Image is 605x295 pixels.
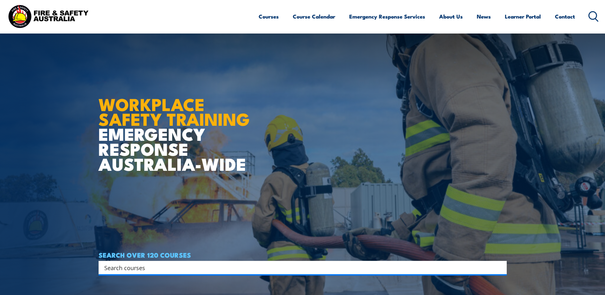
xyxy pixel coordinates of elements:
form: Search form [106,263,494,272]
a: Course Calendar [293,8,335,25]
a: Courses [259,8,279,25]
strong: WORKPLACE SAFETY TRAINING [99,90,250,132]
a: Learner Portal [505,8,541,25]
h1: EMERGENCY RESPONSE AUSTRALIA-WIDE [99,80,255,171]
a: News [477,8,491,25]
a: About Us [439,8,463,25]
a: Emergency Response Services [349,8,425,25]
a: Contact [555,8,575,25]
input: Search input [104,263,493,272]
button: Search magnifier button [496,263,505,272]
h4: SEARCH OVER 120 COURSES [99,251,507,258]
